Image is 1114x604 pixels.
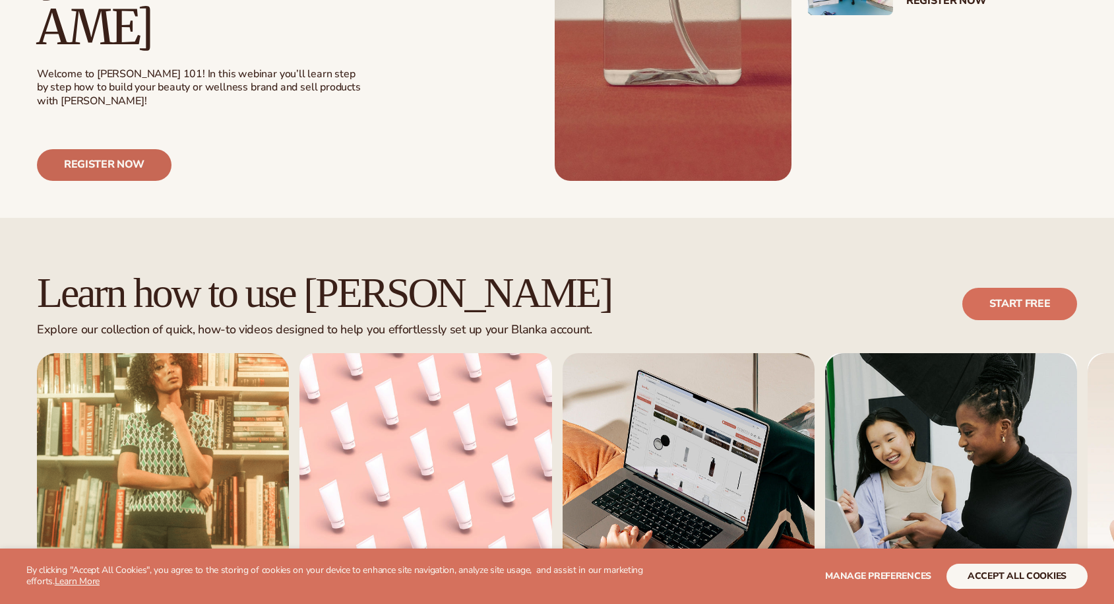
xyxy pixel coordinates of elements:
[37,323,611,337] div: Explore our collection of quick, how-to videos designed to help you effortlessly set up your Blan...
[55,575,100,587] a: Learn More
[946,564,1088,589] button: accept all cookies
[825,564,931,589] button: Manage preferences
[962,288,1077,319] a: Start free
[825,570,931,582] span: Manage preferences
[37,67,363,108] div: Welcome to [PERSON_NAME] 101! In this webinar you’ll learn step by step how to build your beauty ...
[37,149,171,181] a: Register now
[37,271,611,315] h2: Learn how to use [PERSON_NAME]
[26,565,652,587] p: By clicking "Accept All Cookies", you agree to the storing of cookies on your device to enhance s...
